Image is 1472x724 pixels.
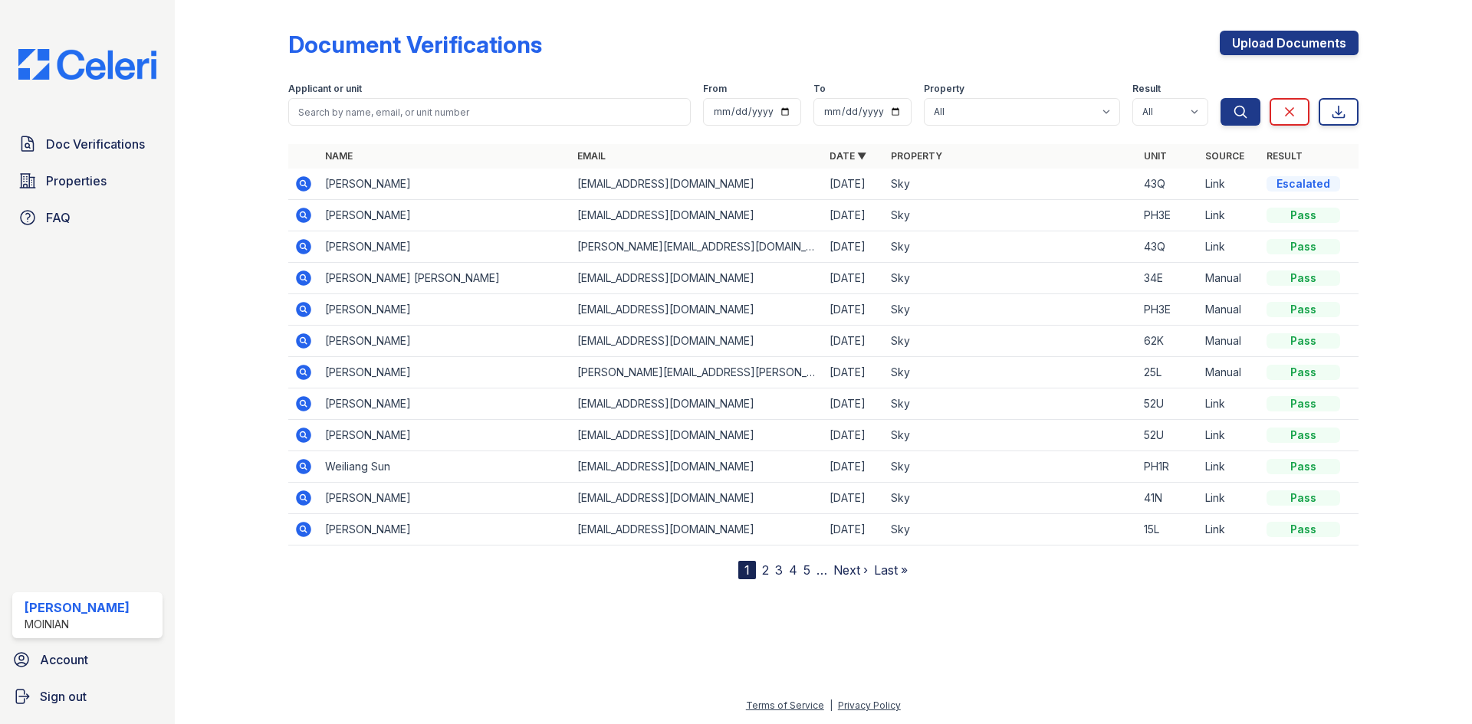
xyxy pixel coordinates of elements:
td: Link [1199,451,1260,483]
td: [DATE] [823,169,885,200]
div: 1 [738,561,756,579]
td: [DATE] [823,357,885,388]
td: [PERSON_NAME] [319,357,571,388]
div: | [830,699,833,711]
a: 2 [762,562,769,578]
div: Pass [1267,270,1340,286]
div: Escalated [1267,176,1340,192]
td: [DATE] [823,420,885,451]
input: Search by name, email, or unit number [288,98,691,126]
td: Sky [885,420,1137,451]
label: Property [924,83,964,95]
td: 43Q [1138,231,1199,263]
a: Sign out [6,681,169,712]
td: [EMAIL_ADDRESS][DOMAIN_NAME] [571,514,823,545]
td: PH3E [1138,294,1199,326]
a: Unit [1144,150,1167,162]
td: [DATE] [823,451,885,483]
div: Pass [1267,239,1340,254]
td: [PERSON_NAME] [319,294,571,326]
td: 62K [1138,326,1199,357]
td: [DATE] [823,388,885,420]
a: Terms of Service [746,699,824,711]
td: [PERSON_NAME][EMAIL_ADDRESS][DOMAIN_NAME] [571,231,823,263]
td: Sky [885,326,1137,357]
a: Privacy Policy [838,699,901,711]
div: Pass [1267,490,1340,506]
td: [EMAIL_ADDRESS][DOMAIN_NAME] [571,451,823,483]
div: [PERSON_NAME] [25,598,130,617]
td: 25L [1138,357,1199,388]
td: [DATE] [823,483,885,514]
span: … [816,561,827,579]
a: Properties [12,165,163,196]
td: [PERSON_NAME] [PERSON_NAME] [319,263,571,294]
div: Pass [1267,302,1340,317]
div: Pass [1267,333,1340,349]
td: Link [1199,483,1260,514]
td: [PERSON_NAME] [319,231,571,263]
a: Email [577,150,606,162]
td: 15L [1138,514,1199,545]
td: Manual [1199,294,1260,326]
td: [EMAIL_ADDRESS][DOMAIN_NAME] [571,388,823,420]
a: 5 [803,562,810,578]
td: [PERSON_NAME] [319,200,571,231]
td: [PERSON_NAME] [319,420,571,451]
a: 3 [775,562,783,578]
a: Next › [833,562,868,578]
td: Sky [885,451,1137,483]
a: Doc Verifications [12,129,163,159]
label: To [813,83,826,95]
td: Weiliang Sun [319,451,571,483]
td: Sky [885,357,1137,388]
td: [EMAIL_ADDRESS][DOMAIN_NAME] [571,169,823,200]
td: Sky [885,231,1137,263]
td: [DATE] [823,514,885,545]
td: [PERSON_NAME] [319,514,571,545]
td: [PERSON_NAME][EMAIL_ADDRESS][PERSON_NAME][DOMAIN_NAME] [571,357,823,388]
td: [EMAIL_ADDRESS][DOMAIN_NAME] [571,483,823,514]
td: Sky [885,263,1137,294]
span: Doc Verifications [46,135,145,153]
td: 52U [1138,388,1199,420]
td: Sky [885,200,1137,231]
td: 41N [1138,483,1199,514]
span: Properties [46,172,107,190]
td: Link [1199,231,1260,263]
td: [PERSON_NAME] [319,169,571,200]
td: PH3E [1138,200,1199,231]
td: PH1R [1138,451,1199,483]
td: Link [1199,388,1260,420]
td: Sky [885,388,1137,420]
td: 34E [1138,263,1199,294]
td: Link [1199,420,1260,451]
td: Manual [1199,357,1260,388]
img: CE_Logo_Blue-a8612792a0a2168367f1c8372b55b34899dd931a85d93a1a3d3e32e68fde9ad4.png [6,49,169,80]
label: Result [1132,83,1161,95]
a: Date ▼ [830,150,866,162]
label: From [703,83,727,95]
div: Moinian [25,617,130,632]
td: [EMAIL_ADDRESS][DOMAIN_NAME] [571,420,823,451]
td: [DATE] [823,326,885,357]
td: Link [1199,169,1260,200]
a: Result [1267,150,1303,162]
label: Applicant or unit [288,83,362,95]
td: Manual [1199,263,1260,294]
div: Pass [1267,365,1340,380]
td: Manual [1199,326,1260,357]
a: Upload Documents [1220,31,1359,55]
a: Last » [874,562,908,578]
td: [EMAIL_ADDRESS][DOMAIN_NAME] [571,294,823,326]
div: Document Verifications [288,31,542,58]
td: [EMAIL_ADDRESS][DOMAIN_NAME] [571,263,823,294]
td: Link [1199,514,1260,545]
td: [EMAIL_ADDRESS][DOMAIN_NAME] [571,200,823,231]
td: Sky [885,294,1137,326]
td: Sky [885,483,1137,514]
a: FAQ [12,202,163,233]
td: Sky [885,514,1137,545]
td: [DATE] [823,231,885,263]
